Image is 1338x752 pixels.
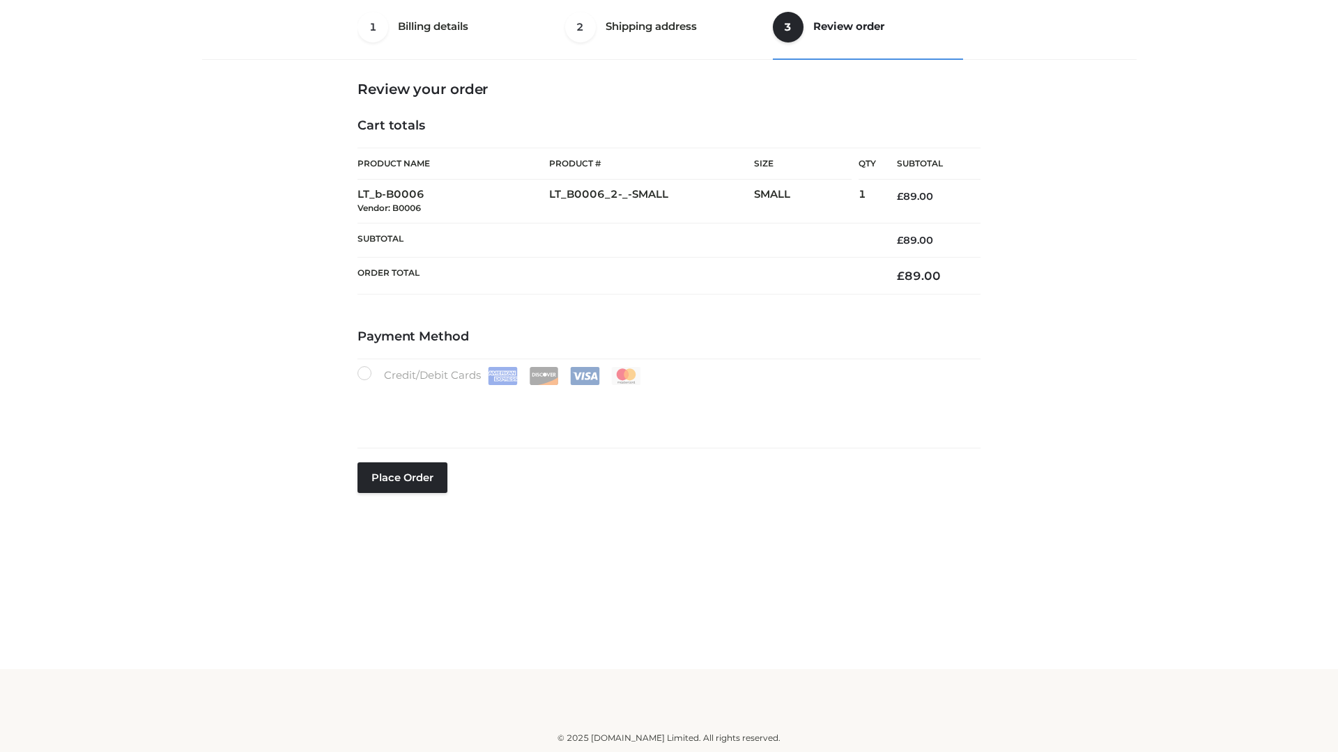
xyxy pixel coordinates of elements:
img: Amex [488,367,518,385]
iframe: Secure payment input frame [355,382,978,433]
img: Visa [570,367,600,385]
div: © 2025 [DOMAIN_NAME] Limited. All rights reserved. [207,731,1131,745]
img: Mastercard [611,367,641,385]
td: LT_b-B0006 [357,180,549,224]
button: Place order [357,462,447,493]
th: Subtotal [357,223,876,257]
th: Order Total [357,258,876,295]
bdi: 89.00 [897,234,933,246]
th: Product Name [357,148,549,180]
th: Qty [859,148,876,180]
th: Subtotal [876,148,981,180]
span: £ [897,234,903,246]
th: Product # [549,148,754,180]
small: Vendor: B0006 [357,203,421,213]
bdi: 89.00 [897,190,933,203]
h4: Cart totals [357,118,981,134]
td: 1 [859,180,876,224]
img: Discover [529,367,559,385]
span: £ [897,190,903,203]
h4: Payment Method [357,329,981,345]
th: Size [754,148,852,180]
span: £ [897,269,905,283]
h3: Review your order [357,81,981,97]
bdi: 89.00 [897,269,941,283]
td: LT_B0006_2-_-SMALL [549,180,754,224]
td: SMALL [754,180,859,224]
label: Credit/Debit Cards [357,366,643,385]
